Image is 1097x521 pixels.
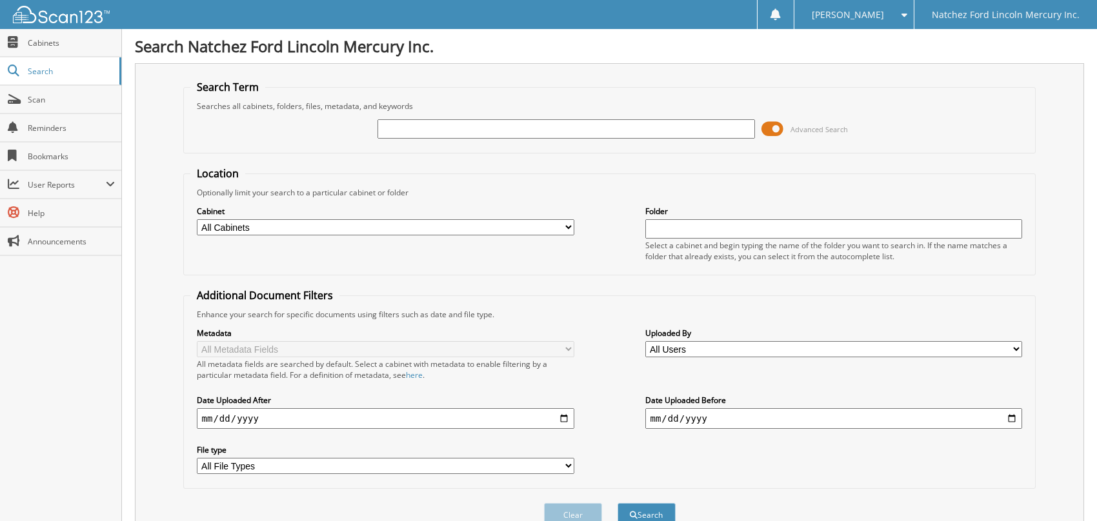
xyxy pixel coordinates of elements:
label: Folder [645,206,1023,217]
span: Search [28,66,113,77]
img: scan123-logo-white.svg [13,6,110,23]
input: start [197,408,574,429]
span: Natchez Ford Lincoln Mercury Inc. [932,11,1080,19]
span: [PERSON_NAME] [812,11,884,19]
input: end [645,408,1023,429]
div: Select a cabinet and begin typing the name of the folder you want to search in. If the name match... [645,240,1023,262]
label: Uploaded By [645,328,1023,339]
span: Announcements [28,236,115,247]
span: Cabinets [28,37,115,48]
label: File type [197,444,574,455]
span: User Reports [28,179,106,190]
span: Scan [28,94,115,105]
label: Date Uploaded After [197,395,574,406]
div: Optionally limit your search to a particular cabinet or folder [190,187,1029,198]
a: here [406,369,423,380]
div: Searches all cabinets, folders, files, metadata, and keywords [190,101,1029,112]
legend: Search Term [190,80,265,94]
span: Bookmarks [28,151,115,162]
legend: Location [190,166,245,181]
div: Enhance your search for specific documents using filters such as date and file type. [190,309,1029,320]
span: Reminders [28,123,115,133]
span: Advanced Search [790,124,848,134]
label: Cabinet [197,206,574,217]
label: Metadata [197,328,574,339]
label: Date Uploaded Before [645,395,1023,406]
div: All metadata fields are searched by default. Select a cabinet with metadata to enable filtering b... [197,359,574,380]
h1: Search Natchez Ford Lincoln Mercury Inc. [135,35,1084,57]
legend: Additional Document Filters [190,288,339,302]
span: Help [28,208,115,219]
